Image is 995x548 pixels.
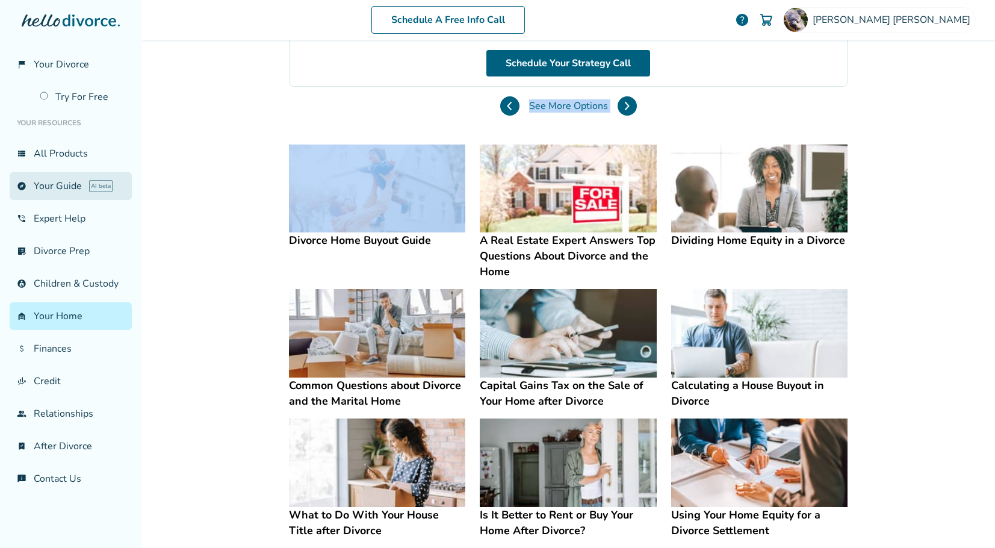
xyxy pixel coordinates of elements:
[480,419,656,507] img: Is It Better to Rent or Buy Your Home After Divorce?
[480,232,656,279] h4: A Real Estate Expert Answers Top Questions About Divorce and the Home
[10,335,132,363] a: attach_moneyFinances
[671,145,848,249] a: Dividing Home Equity in a DivorceDividing Home Equity in a Divorce
[480,289,656,378] img: Capital Gains Tax on the Sale of Your Home after Divorce
[10,172,132,200] a: exploreYour GuideAI beta
[10,400,132,428] a: groupRelationships
[17,149,26,158] span: view_list
[17,60,26,69] span: flag_2
[89,180,113,192] span: AI beta
[671,507,848,538] h4: Using Your Home Equity for a Divorce Settlement
[289,289,465,378] img: Common Questions about Divorce and the Marital Home
[671,232,848,248] h4: Dividing Home Equity in a Divorce
[17,441,26,451] span: bookmark_check
[289,289,465,409] a: Common Questions about Divorce and the Marital HomeCommon Questions about Divorce and the Marital...
[17,279,26,288] span: account_child
[371,6,525,34] a: Schedule A Free Info Call
[10,237,132,265] a: list_alt_checkDivorce Prep
[813,13,975,26] span: [PERSON_NAME] [PERSON_NAME]
[289,378,465,409] h4: Common Questions about Divorce and the Marital Home
[486,50,650,76] a: Schedule Your Strategy Call
[33,83,132,111] a: Try For Free
[10,51,132,78] a: flag_2Your Divorce
[759,13,773,27] img: Cart
[17,246,26,256] span: list_alt_check
[671,289,848,409] a: Calculating a House Buyout in DivorceCalculating a House Buyout in Divorce
[671,378,848,409] h4: Calculating a House Buyout in Divorce
[480,289,656,409] a: Capital Gains Tax on the Sale of Your Home after DivorceCapital Gains Tax on the Sale of Your Hom...
[17,376,26,386] span: finance_mode
[671,419,848,538] a: Using Your Home Equity for a Divorce SettlementUsing Your Home Equity for a Divorce Settlement
[784,8,808,32] img: Lisa Hagen
[289,419,465,507] img: What to Do With Your House Title after Divorce
[289,419,465,538] a: What to Do With Your House Title after DivorceWhat to Do With Your House Title after Divorce
[17,181,26,191] span: explore
[10,270,132,297] a: account_childChildren & Custody
[735,13,749,27] a: help
[935,490,995,548] iframe: Chat Widget
[289,145,465,249] a: Divorce Home Buyout GuideDivorce Home Buyout Guide
[480,145,656,280] a: A Real Estate Expert Answers Top Questions About Divorce and the HomeA Real Estate Expert Answers...
[289,232,465,248] h4: Divorce Home Buyout Guide
[10,111,132,135] li: Your Resources
[480,378,656,409] h4: Capital Gains Tax on the Sale of Your Home after Divorce
[17,344,26,353] span: attach_money
[289,145,465,233] img: Divorce Home Buyout Guide
[10,432,132,460] a: bookmark_checkAfter Divorce
[10,465,132,493] a: chat_infoContact Us
[17,214,26,223] span: phone_in_talk
[17,311,26,321] span: garage_home
[34,58,89,71] span: Your Divorce
[289,507,465,538] h4: What to Do With Your House Title after Divorce
[671,419,848,507] img: Using Your Home Equity for a Divorce Settlement
[10,302,132,330] a: garage_homeYour Home
[17,474,26,484] span: chat_info
[480,507,656,538] h4: Is It Better to Rent or Buy Your Home After Divorce?
[480,145,656,233] img: A Real Estate Expert Answers Top Questions About Divorce and the Home
[529,99,608,113] span: See More Options
[10,367,132,395] a: finance_modeCredit
[480,419,656,538] a: Is It Better to Rent or Buy Your Home After Divorce?Is It Better to Rent or Buy Your Home After D...
[671,289,848,378] img: Calculating a House Buyout in Divorce
[10,140,132,167] a: view_listAll Products
[17,409,26,419] span: group
[671,145,848,233] img: Dividing Home Equity in a Divorce
[10,205,132,232] a: phone_in_talkExpert Help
